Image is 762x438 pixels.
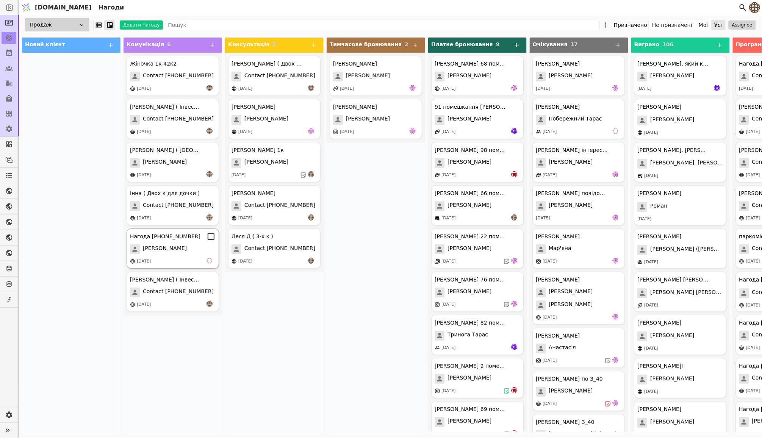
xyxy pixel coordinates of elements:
div: [PERSON_NAME] 69 помешкання [PERSON_NAME] [435,405,507,413]
img: online-store.svg [130,129,135,135]
div: [DATE] [441,86,455,92]
div: [PERSON_NAME] 2 помешкання [PERSON_NAME][PERSON_NAME][DATE]bo [431,358,524,398]
div: [PERSON_NAME] ( Двох к для себе )Contact [PHONE_NUMBER][DATE]an [228,56,321,96]
span: 6 [167,41,171,47]
img: online-store.svg [130,216,135,221]
img: Яр [714,85,720,91]
div: [PERSON_NAME] 82 помешкання [PERSON_NAME]Тринога Тарас[DATE]Яр [431,315,524,355]
div: [PERSON_NAME]Роман[DATE] [634,185,727,225]
div: [PERSON_NAME] [536,60,580,68]
span: Анастасія [549,344,576,354]
img: online-store.svg [435,86,440,91]
span: [PERSON_NAME] ([PERSON_NAME]) [651,245,723,255]
img: online-store.svg [739,259,745,264]
div: [DATE] [232,172,246,178]
div: [PERSON_NAME]. [PERSON_NAME] ([PERSON_NAME]) [638,146,710,154]
img: online-store.svg [638,130,643,135]
img: online-store.svg [130,86,135,91]
div: [DATE] [441,258,455,265]
div: [DATE] [543,129,557,135]
span: [PERSON_NAME] [651,375,695,385]
span: [PERSON_NAME] [549,72,593,81]
div: [PERSON_NAME] 66 помешкання [PERSON_NAME] [435,189,507,197]
img: de [613,214,619,221]
div: [PERSON_NAME] 76 помешкання [PERSON_NAME][PERSON_NAME][DATE]de [431,272,524,312]
div: [PERSON_NAME]І[PERSON_NAME][DATE] [634,358,727,398]
div: [PERSON_NAME][PERSON_NAME][DATE]de [330,99,422,139]
img: de [511,258,517,264]
div: [DATE] [536,215,550,222]
div: [PERSON_NAME][PERSON_NAME] ([PERSON_NAME])[DATE] [634,228,727,269]
div: [DATE] [137,258,151,265]
img: de [410,128,416,134]
div: [PERSON_NAME]Мар'яна[DATE]de [533,228,625,269]
span: [PERSON_NAME] [447,417,491,427]
div: [DATE] [645,173,659,179]
span: Тринога Тарас [447,331,488,341]
div: [PERSON_NAME] ( Двох к для себе ) [232,60,304,68]
div: [PERSON_NAME] ( Інвестиція )Contact [PHONE_NUMBER][DATE]an [127,99,219,139]
div: [DATE] [238,258,252,265]
span: Комунікація [127,41,164,47]
div: [DATE] [441,129,455,135]
span: [PERSON_NAME] [549,201,593,211]
div: [DATE] [137,172,151,178]
button: Усі [712,20,725,30]
span: Очікування [533,41,568,47]
img: affiliate-program.svg [435,172,440,178]
img: an [511,214,517,221]
div: [DATE] [746,345,760,351]
img: affiliate-program.svg [536,172,541,178]
img: online-store.svg [739,303,745,308]
div: [DATE] [645,259,659,266]
div: Продаж [25,18,89,31]
div: [PERSON_NAME] [333,103,377,111]
div: [PERSON_NAME]Анастасія[DATE]de [533,328,625,368]
span: Новий клієнт [25,41,65,47]
img: de [613,314,619,320]
div: [PERSON_NAME]І [638,362,683,370]
img: de [308,128,314,134]
img: online-store.svg [130,302,135,307]
img: affiliate-program.svg [435,129,440,135]
span: [PERSON_NAME] [143,244,187,254]
span: Contact [PHONE_NUMBER] [244,72,315,81]
img: people.svg [536,129,541,135]
div: [PERSON_NAME] [333,60,377,68]
img: de [613,171,619,177]
div: [PERSON_NAME] 1к[PERSON_NAME][DATE]an [228,142,321,182]
div: [PERSON_NAME] ( Інвестиція )Contact [PHONE_NUMBER][DATE]an [127,272,219,312]
div: [PERSON_NAME] повідомити коли будуть в продажі паркомісця[PERSON_NAME][DATE]de [533,185,625,225]
div: [PERSON_NAME] 22 помешкання курдонери[PERSON_NAME][DATE]de [431,228,524,269]
div: [DATE] [340,129,354,135]
img: Яр [511,128,517,134]
div: Нагода [PHONE_NUMBER][PERSON_NAME][DATE]vi [127,228,219,269]
div: [DATE] [645,130,659,136]
div: [PERSON_NAME] 68 помешкання [PERSON_NAME] [435,60,507,68]
div: Жіночка 1к 42к2 [130,60,177,68]
div: [DATE] [543,358,557,364]
span: [PERSON_NAME] [549,158,593,168]
div: [PERSON_NAME] інтерес до паркомісць[PERSON_NAME][DATE]de [533,142,625,182]
img: people.svg [435,345,440,350]
div: [DATE] [739,431,753,438]
div: Інна ( Двох к для дочки )Contact [PHONE_NUMBER][DATE]an [127,185,219,225]
span: 5 [272,41,276,47]
span: Contact [PHONE_NUMBER] [244,201,315,211]
div: [DATE] [746,215,760,222]
div: [DATE] [645,389,659,395]
img: 4183bec8f641d0a1985368f79f6ed469 [749,2,760,13]
img: an [308,85,314,91]
img: online-store.svg [536,401,541,407]
div: [DATE] [238,86,252,92]
span: [PERSON_NAME] [651,72,695,81]
div: [PERSON_NAME] [536,103,580,111]
span: [PERSON_NAME] [244,158,288,168]
div: [DATE] [137,86,151,92]
span: Contact [PHONE_NUMBER] [143,72,214,81]
div: [PERSON_NAME] [638,233,682,241]
span: [PERSON_NAME] [651,116,695,125]
div: [DATE] [543,401,557,407]
div: [PERSON_NAME] 1к [232,146,284,154]
div: 91 помешкання [PERSON_NAME] [435,103,507,111]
